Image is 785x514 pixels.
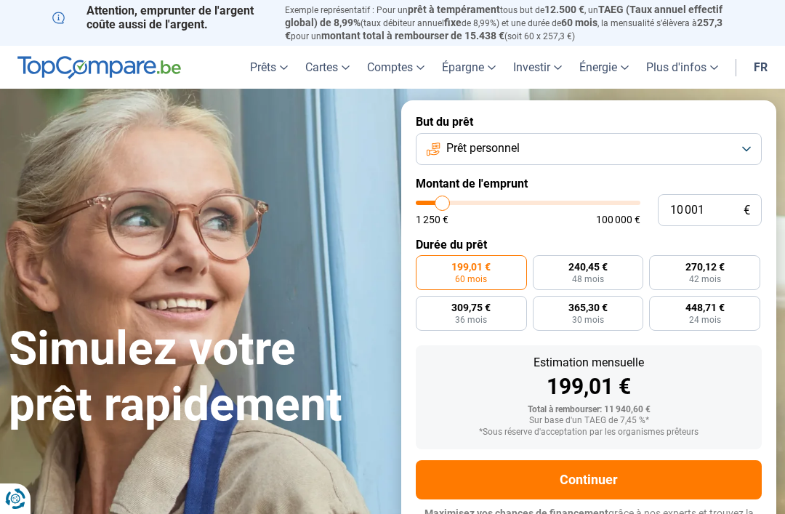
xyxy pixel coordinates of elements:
a: Épargne [433,46,504,89]
span: 36 mois [455,316,487,324]
span: 48 mois [572,275,604,284]
span: 100 000 € [596,214,640,225]
a: Comptes [358,46,433,89]
span: 309,75 € [451,302,491,313]
span: 30 mois [572,316,604,324]
img: TopCompare [17,56,181,79]
label: But du prêt [416,115,762,129]
span: 1 250 € [416,214,448,225]
span: 42 mois [689,275,721,284]
a: Cartes [297,46,358,89]
span: 240,45 € [568,262,608,272]
span: Prêt personnel [446,140,520,156]
span: 12.500 € [544,4,584,15]
a: Plus d'infos [637,46,727,89]
p: Exemple représentatif : Pour un tous but de , un (taux débiteur annuel de 8,99%) et une durée de ... [285,4,733,42]
a: Énergie [571,46,637,89]
span: prêt à tempérament [408,4,500,15]
span: 365,30 € [568,302,608,313]
a: Prêts [241,46,297,89]
span: 24 mois [689,316,721,324]
a: fr [745,46,776,89]
span: 60 mois [561,17,597,28]
div: Estimation mensuelle [427,357,750,369]
span: 60 mois [455,275,487,284]
div: Total à rembourser: 11 940,60 € [427,405,750,415]
span: 270,12 € [685,262,725,272]
span: € [744,204,750,217]
span: 257,3 € [285,17,722,41]
span: TAEG (Taux annuel effectif global) de 8,99% [285,4,722,28]
span: 448,71 € [685,302,725,313]
button: Continuer [416,460,762,499]
p: Attention, emprunter de l'argent coûte aussi de l'argent. [52,4,267,31]
div: Sur base d'un TAEG de 7,45 %* [427,416,750,426]
button: Prêt personnel [416,133,762,165]
label: Durée du prêt [416,238,762,252]
div: 199,01 € [427,376,750,398]
a: Investir [504,46,571,89]
span: 199,01 € [451,262,491,272]
label: Montant de l'emprunt [416,177,762,190]
span: montant total à rembourser de 15.438 € [321,30,504,41]
span: fixe [444,17,462,28]
h1: Simulez votre prêt rapidement [9,321,384,433]
div: *Sous réserve d'acceptation par les organismes prêteurs [427,427,750,438]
